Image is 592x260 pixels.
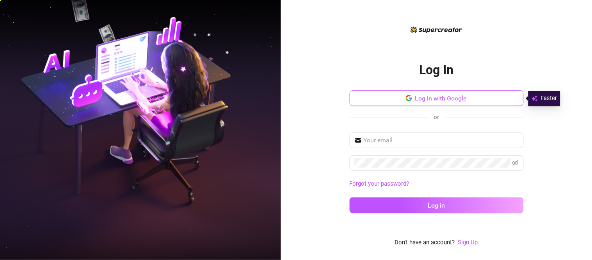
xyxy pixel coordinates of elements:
input: Your email [364,136,519,145]
button: Log in with Google [350,90,524,106]
span: Don't have an account? [395,238,455,247]
img: svg%3e [532,94,538,103]
a: Forgot your password? [350,179,524,189]
span: eye-invisible [512,160,519,166]
span: Log in [428,202,445,209]
a: Forgot your password? [350,180,409,187]
h2: Log In [420,62,454,78]
span: or [434,114,439,121]
span: Faster [541,94,557,103]
a: Sign Up [458,239,478,246]
button: Log in [350,197,524,213]
img: logo-BBDzfeDw.svg [411,26,462,33]
a: Sign Up [458,238,478,247]
span: Log in with Google [415,95,467,102]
